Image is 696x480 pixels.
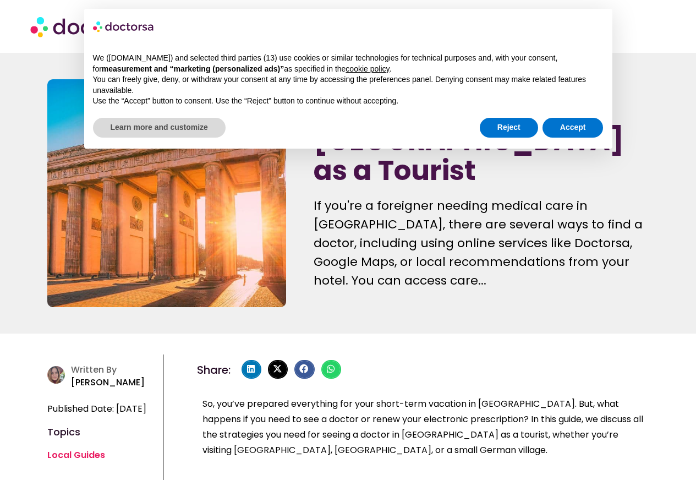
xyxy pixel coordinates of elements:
div: Share on x-twitter [268,360,288,379]
a: Local Guides [47,449,105,461]
div: Share on facebook [294,360,314,379]
img: author [47,366,65,384]
button: Accept [542,118,604,138]
p: [PERSON_NAME] [71,375,157,390]
div: Share on linkedin [242,360,261,379]
h4: Share: [197,364,231,375]
img: logo [93,18,155,35]
button: Reject [480,118,538,138]
h4: Written By [71,364,157,375]
a: cookie policy [346,64,389,73]
strong: measurement and “marketing (personalized ads)” [102,64,284,73]
p: Use the “Accept” button to consent. Use the “Reject” button to continue without accepting. [93,96,604,107]
p: So, you’ve prepared everything for your short-term vacation in [GEOGRAPHIC_DATA]. But, what happe... [202,396,643,458]
div: Share on whatsapp [321,360,341,379]
p: You can freely give, deny, or withdraw your consent at any time by accessing the preferences pane... [93,74,604,96]
div: If you're a foreigner needing medical care in [GEOGRAPHIC_DATA], there are several ways to find a... [314,197,649,290]
h4: Topics [47,428,157,437]
span: Published Date: [DATE] [47,401,146,417]
button: Learn more and customize [93,118,226,138]
h1: Seeing a Doctor in [GEOGRAPHIC_DATA] as a Tourist [314,96,649,186]
p: We ([DOMAIN_NAME]) and selected third parties (13) use cookies or similar technologies for techni... [93,53,604,74]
